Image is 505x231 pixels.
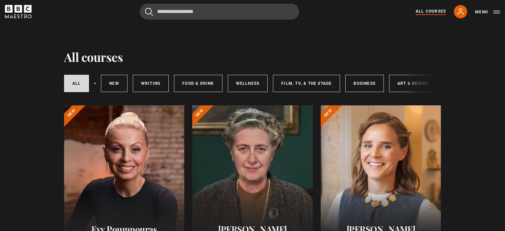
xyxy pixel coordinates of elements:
input: Search [140,4,299,20]
svg: BBC Maestro [5,5,32,18]
a: Writing [133,75,169,92]
button: Toggle navigation [475,9,500,15]
a: All Courses [416,8,446,15]
a: New [101,75,127,92]
a: Film, TV, & The Stage [273,75,340,92]
a: Business [345,75,384,92]
h1: All courses [64,50,123,64]
a: Wellness [228,75,268,92]
button: Submit the search query [145,8,153,16]
a: All [64,75,89,92]
a: Art & Design [389,75,437,92]
a: Food & Drink [174,75,222,92]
